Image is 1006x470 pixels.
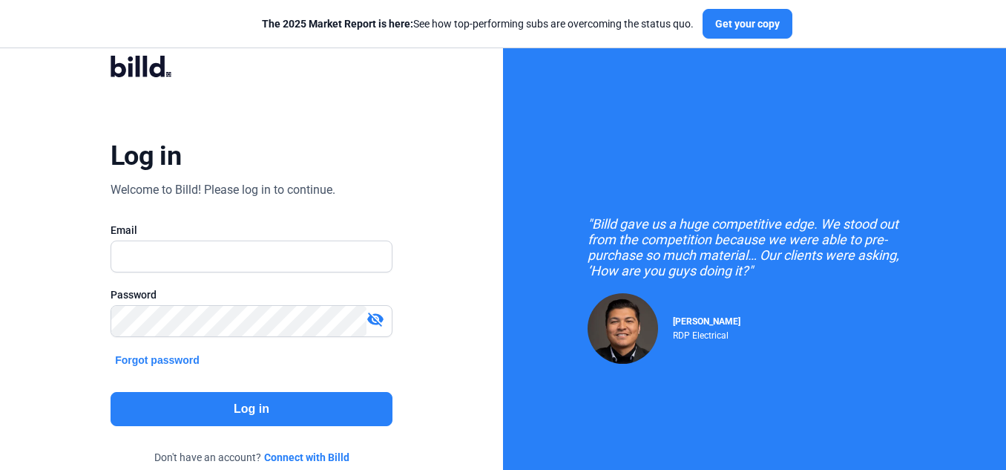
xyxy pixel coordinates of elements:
div: "Billd gave us a huge competitive edge. We stood out from the competition because we were able to... [588,216,921,278]
button: Get your copy [703,9,792,39]
div: See how top-performing subs are overcoming the status quo. [262,16,694,31]
div: Welcome to Billd! Please log in to continue. [111,181,335,199]
button: Log in [111,392,392,426]
span: [PERSON_NAME] [673,316,740,327]
button: Forgot password [111,352,204,368]
div: Log in [111,140,181,172]
div: Password [111,287,392,302]
a: Connect with Billd [264,450,349,465]
div: Don't have an account? [111,450,392,465]
span: The 2025 Market Report is here: [262,18,413,30]
img: Raul Pacheco [588,293,658,364]
mat-icon: visibility_off [366,310,384,328]
div: Email [111,223,392,238]
div: RDP Electrical [673,327,740,341]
